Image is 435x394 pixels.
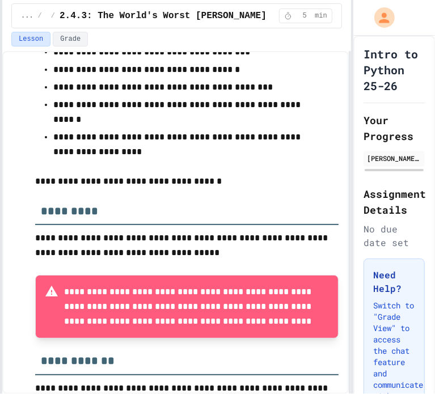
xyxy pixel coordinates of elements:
div: No due date set [364,222,425,249]
button: Lesson [11,32,50,46]
span: / [51,11,55,20]
span: min [315,11,327,20]
span: 5 [295,11,314,20]
span: / [38,11,42,20]
h2: Your Progress [364,112,425,144]
button: Grade [53,32,88,46]
span: 2.4.3: The World's Worst [PERSON_NAME] Market [60,9,305,23]
h2: Assignment Details [364,186,425,218]
h1: Intro to Python 25-26 [364,46,425,94]
h3: Need Help? [373,268,415,295]
div: [PERSON_NAME] 7 [367,153,421,163]
span: ... [21,11,33,20]
div: My Account [362,5,398,31]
